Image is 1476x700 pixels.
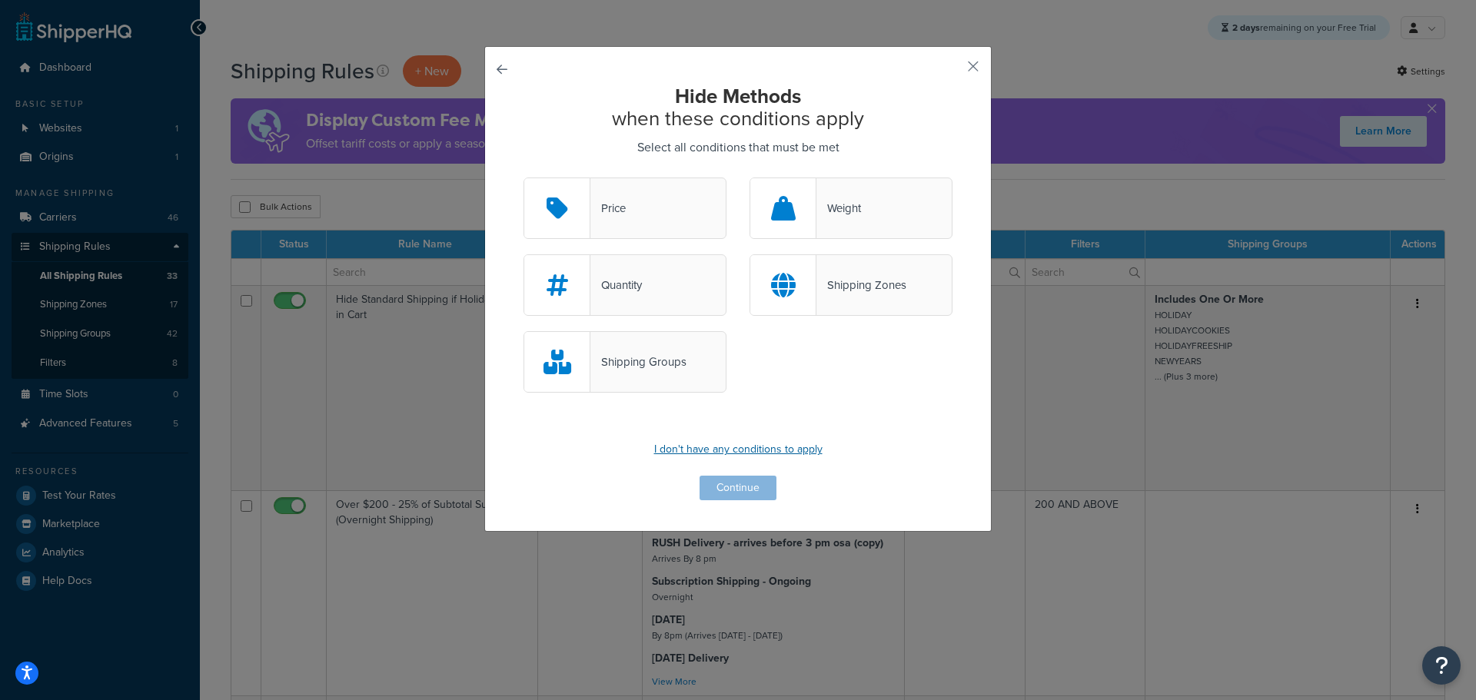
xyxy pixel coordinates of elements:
p: Select all conditions that must be met [524,137,952,158]
div: Shipping Zones [816,274,906,296]
strong: Hide Methods [675,81,801,111]
div: Shipping Groups [590,351,686,373]
div: Price [590,197,626,219]
div: Weight [816,197,861,219]
p: I don't have any conditions to apply [524,439,952,460]
h2: when these conditions apply [524,85,952,129]
div: Quantity [590,274,642,296]
button: Open Resource Center [1422,646,1461,685]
